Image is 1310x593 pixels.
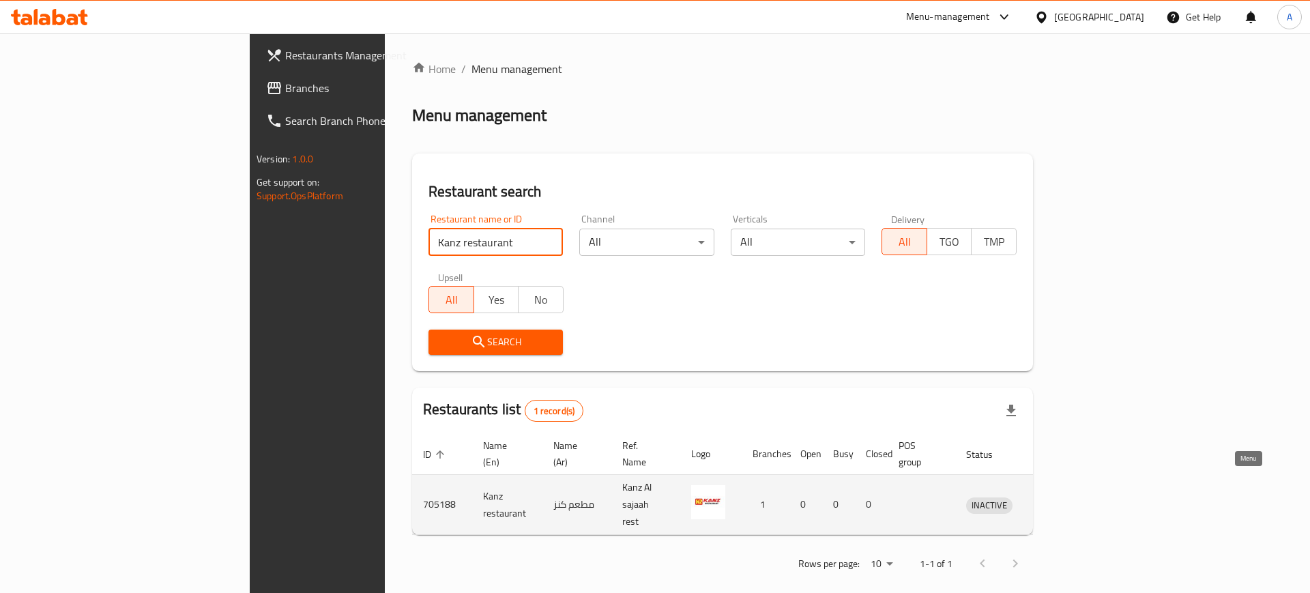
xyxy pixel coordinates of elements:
div: [GEOGRAPHIC_DATA] [1054,10,1144,25]
th: Closed [855,433,888,475]
h2: Restaurants list [423,399,583,422]
th: Action [1029,433,1076,475]
span: No [524,290,558,310]
button: Search [428,330,563,355]
button: All [882,228,927,255]
span: A [1287,10,1292,25]
span: Name (Ar) [553,437,595,470]
span: 1.0.0 [292,150,313,168]
td: 0 [789,475,822,535]
nav: breadcrumb [412,61,1033,77]
td: Kanz Al sajaah rest [611,475,680,535]
p: Rows per page: [798,555,860,573]
td: 0 [822,475,855,535]
div: Total records count [525,400,584,422]
span: TGO [933,232,967,252]
td: Kanz restaurant [472,475,542,535]
a: Search Branch Phone [255,104,469,137]
span: POS group [899,437,939,470]
td: 1 [742,475,789,535]
p: 1-1 of 1 [920,555,952,573]
a: Branches [255,72,469,104]
a: Support.OpsPlatform [257,187,343,205]
span: Get support on: [257,173,319,191]
th: Logo [680,433,742,475]
label: Delivery [891,214,925,224]
span: ID [423,446,449,463]
span: INACTIVE [966,497,1013,513]
span: Menu management [471,61,562,77]
div: Export file [995,394,1028,427]
button: All [428,286,474,313]
button: Yes [474,286,519,313]
div: INACTIVE [966,497,1013,514]
span: 1 record(s) [525,405,583,418]
span: Search [439,334,552,351]
span: Search Branch Phone [285,113,458,129]
input: Search for restaurant name or ID.. [428,229,563,256]
span: Version: [257,150,290,168]
span: All [435,290,469,310]
h2: Menu management [412,104,547,126]
span: Status [966,446,1010,463]
div: Menu-management [906,9,990,25]
h2: Restaurant search [428,182,1017,202]
span: Branches [285,80,458,96]
td: مطعم كنز [542,475,611,535]
button: No [518,286,564,313]
th: Branches [742,433,789,475]
th: Open [789,433,822,475]
a: Restaurants Management [255,39,469,72]
span: All [888,232,922,252]
button: TMP [971,228,1017,255]
label: Upsell [438,272,463,282]
div: All [579,229,714,256]
span: Restaurants Management [285,47,458,63]
span: Yes [480,290,514,310]
button: TGO [927,228,972,255]
span: Ref. Name [622,437,664,470]
span: TMP [977,232,1011,252]
div: All [731,229,865,256]
td: 0 [855,475,888,535]
th: Busy [822,433,855,475]
table: enhanced table [412,433,1076,535]
img: Kanz restaurant [691,485,725,519]
div: Rows per page: [865,554,898,575]
span: Name (En) [483,437,526,470]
